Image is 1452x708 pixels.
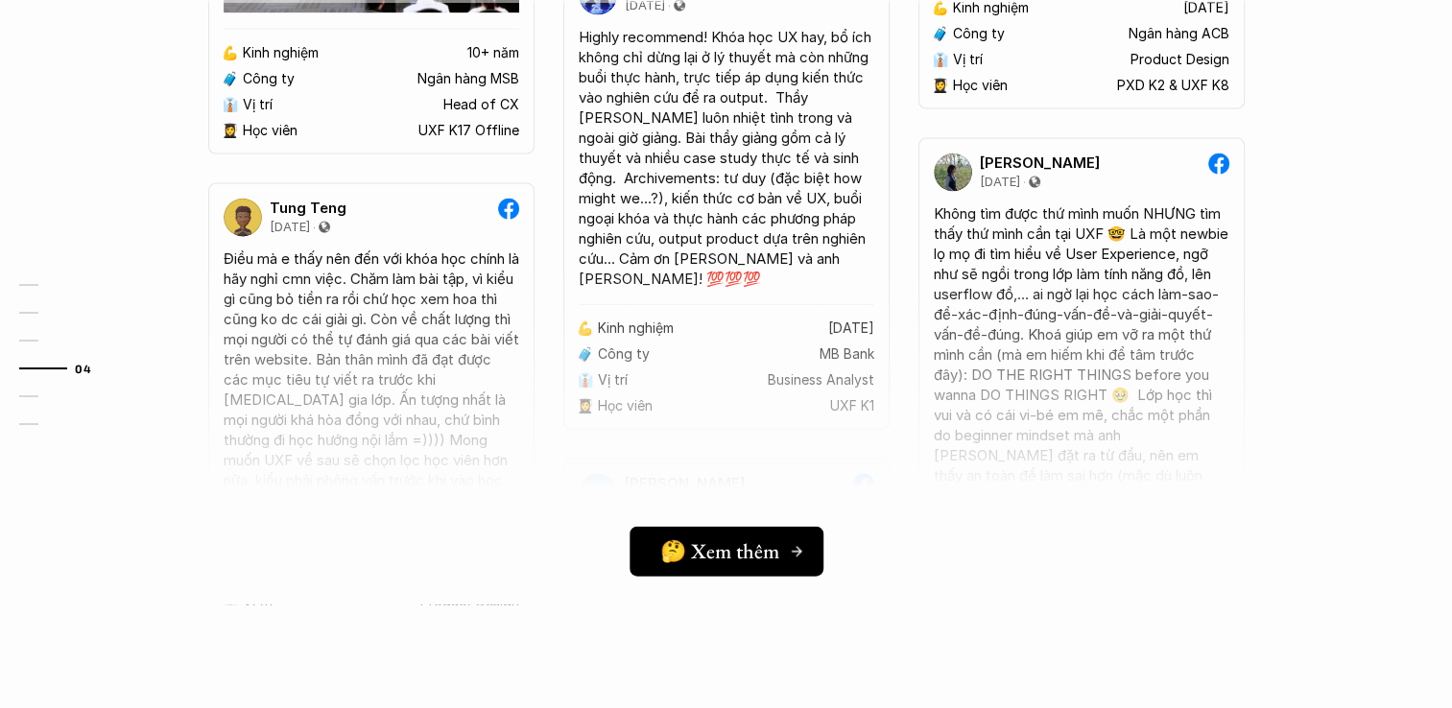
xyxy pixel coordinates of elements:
[467,45,519,61] p: 10+ năm
[243,71,295,87] p: Công ty
[932,52,948,68] p: 👔
[953,26,1005,42] p: Công ty
[48,333,63,346] strong: 03
[980,175,1020,190] p: [DATE]
[1131,52,1229,68] p: Product Design
[270,200,346,217] p: Tung Teng
[1129,26,1229,42] p: Ngân hàng ACB
[222,97,238,113] p: 👔
[75,361,91,374] strong: 04
[953,52,983,68] p: Vị trí
[48,277,61,291] strong: 01
[660,538,779,563] h5: 🤔 Xem thêm
[222,45,238,61] p: 💪
[208,183,535,651] a: Tung Teng[DATE]Điều mà e thấy nên đến với khóa học chính là hãy nghỉ cmn việc. Chăm làm bài tập, ...
[417,71,519,87] p: Ngân hàng MSB
[243,97,273,113] p: Vị trí
[630,527,823,577] a: 🤔 Xem thêm
[980,154,1100,172] p: [PERSON_NAME]
[222,123,238,139] p: 👩‍🎓
[932,78,948,94] p: 👩‍🎓
[48,305,63,319] strong: 02
[222,71,238,87] p: 🧳
[418,123,519,139] p: UXF K17 Offline
[243,123,298,139] p: Học viên
[19,357,110,380] a: 04
[953,78,1008,94] p: Học viên
[579,27,874,289] div: Highly recommend! Khóa học UX hay, bổ ích không chỉ dừng lại ở lý thuyết mà còn những buổi thực h...
[243,45,319,61] p: Kinh nghiệm
[270,220,310,235] p: [DATE]
[48,416,63,430] strong: 06
[224,248,519,510] div: Điều mà e thấy nên đến với khóa học chính là hãy nghỉ cmn việc. Chăm làm bài tập, vì kiểu gì cũng...
[1117,78,1229,94] p: PXD K2 & UXF K8
[443,97,519,113] p: Head of CX
[932,26,948,42] p: 🧳
[934,203,1229,626] div: Không tìm được thứ mình muốn NHƯNG tìm thấy thứ mình cần tại UXF 🤓 Là một newbie lọ mọ đi tìm hiể...
[48,389,63,402] strong: 05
